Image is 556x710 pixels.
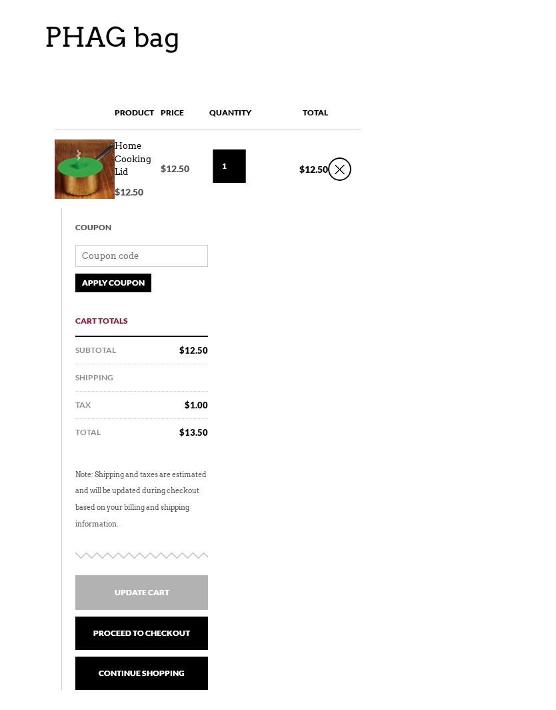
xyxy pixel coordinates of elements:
[75,245,208,267] input: Coupon code
[115,186,120,198] span: $
[161,97,189,129] th: Price
[75,657,208,690] a: Continue Shopping
[189,97,271,129] th: Quantity
[179,345,185,356] span: $
[185,400,208,410] bdi: 1.00
[75,617,208,650] a: Proceed to checkout
[75,470,207,528] small: Note: Shipping and taxes are estimated and will be updated during checkout based on your billing ...
[75,392,131,419] th: Tax
[75,337,131,364] th: Subtotal
[213,149,246,183] input: Qty
[75,306,208,338] h2: Cart Totals
[75,575,208,610] input: Update Cart
[179,427,208,438] bdi: 13.50
[45,21,511,53] h1: PHAG bag
[115,133,154,179] a: Home Cooking Lid
[185,400,190,410] span: $
[75,274,151,292] input: Apply Coupon
[75,419,131,446] th: Total
[115,186,143,198] bdi: 12.50
[271,97,328,129] th: Total
[55,139,115,200] img: Home Cooking Lid
[179,345,208,356] bdi: 12.50
[161,163,166,174] span: $
[115,97,161,129] th: Product
[179,427,185,438] span: $
[75,364,131,392] th: Shipping
[299,163,305,175] span: $
[161,163,189,174] bdi: 12.50
[299,163,328,175] bdi: 12.50
[328,157,351,181] a: ×
[75,210,208,245] h3: Coupon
